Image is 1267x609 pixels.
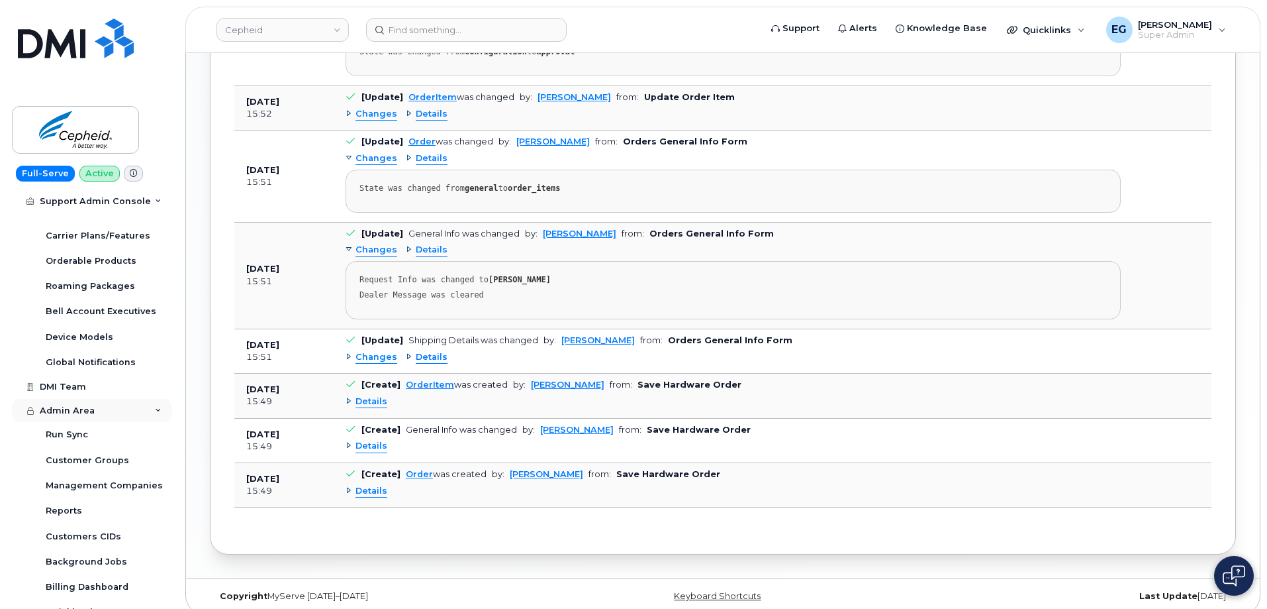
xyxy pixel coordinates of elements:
[465,47,527,56] strong: configuration
[416,351,447,364] span: Details
[408,229,520,239] div: General Info was changed
[1139,591,1197,601] strong: Last Update
[408,137,493,146] div: was changed
[1023,25,1071,35] span: Quicklinks
[536,47,575,56] strong: approval
[408,335,538,345] div: Shipping Details was changed
[538,92,611,102] a: [PERSON_NAME]
[216,18,349,42] a: Cepheid
[246,474,279,484] b: [DATE]
[894,591,1236,602] div: [DATE]
[782,22,820,35] span: Support
[246,340,279,350] b: [DATE]
[510,469,583,479] a: [PERSON_NAME]
[408,92,457,102] a: OrderItem
[623,137,747,146] b: Orders General Info Form
[674,591,761,601] a: Keyboard Shortcuts
[246,384,279,394] b: [DATE]
[416,244,447,256] span: Details
[886,15,996,42] a: Knowledge Base
[416,152,447,165] span: Details
[998,17,1094,43] div: Quicklinks
[588,469,611,479] span: from:
[355,244,397,256] span: Changes
[361,469,400,479] b: [Create]
[619,425,641,435] span: from:
[406,469,433,479] a: Order
[1111,22,1127,38] span: EG
[246,441,322,453] div: 15:49
[1223,565,1245,586] img: Open chat
[355,440,387,453] span: Details
[616,469,720,479] b: Save Hardware Order
[361,380,400,390] b: [Create]
[406,469,487,479] div: was created
[408,92,514,102] div: was changed
[355,396,387,408] span: Details
[644,92,735,102] b: Update Order Item
[637,380,741,390] b: Save Hardware Order
[762,15,829,42] a: Support
[525,229,538,239] span: by:
[1097,17,1235,43] div: Eric Gonzalez
[489,275,551,284] strong: [PERSON_NAME]
[416,108,447,121] span: Details
[543,229,616,239] a: [PERSON_NAME]
[516,137,590,146] a: [PERSON_NAME]
[849,22,877,35] span: Alerts
[246,276,322,288] div: 15:51
[246,429,279,439] b: [DATE]
[210,591,552,602] div: MyServe [DATE]–[DATE]
[907,22,987,35] span: Knowledge Base
[220,591,267,601] strong: Copyright
[406,425,517,435] div: General Info was changed
[668,335,792,345] b: Orders General Info Form
[610,380,632,390] span: from:
[366,18,567,42] input: Find something...
[246,176,322,188] div: 15:51
[640,335,663,345] span: from:
[355,485,387,498] span: Details
[829,15,886,42] a: Alerts
[406,380,454,390] a: OrderItem
[561,335,635,345] a: [PERSON_NAME]
[355,351,397,364] span: Changes
[540,425,614,435] a: [PERSON_NAME]
[531,380,604,390] a: [PERSON_NAME]
[408,137,436,146] a: Order
[616,92,639,102] span: from:
[355,152,397,165] span: Changes
[361,425,400,435] b: [Create]
[361,137,403,146] b: [Update]
[361,92,403,102] b: [Update]
[246,485,322,497] div: 15:49
[1138,19,1212,30] span: [PERSON_NAME]
[246,396,322,408] div: 15:49
[595,137,618,146] span: from:
[649,229,774,239] b: Orders General Info Form
[522,425,535,435] span: by:
[361,335,403,345] b: [Update]
[520,92,532,102] span: by:
[406,380,508,390] div: was created
[359,184,1107,194] div: State was changed from to
[543,335,556,345] span: by:
[359,290,1107,300] div: Dealer Message was cleared
[622,229,644,239] span: from:
[359,275,1107,285] div: Request Info was changed to
[465,184,498,193] strong: general
[246,108,322,120] div: 15:52
[508,184,560,193] strong: order_items
[513,380,526,390] span: by:
[647,425,751,435] b: Save Hardware Order
[355,108,397,121] span: Changes
[498,137,511,146] span: by:
[492,469,504,479] span: by:
[246,165,279,175] b: [DATE]
[246,97,279,107] b: [DATE]
[1138,30,1212,40] span: Super Admin
[246,351,322,363] div: 15:51
[246,264,279,274] b: [DATE]
[361,229,403,239] b: [Update]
